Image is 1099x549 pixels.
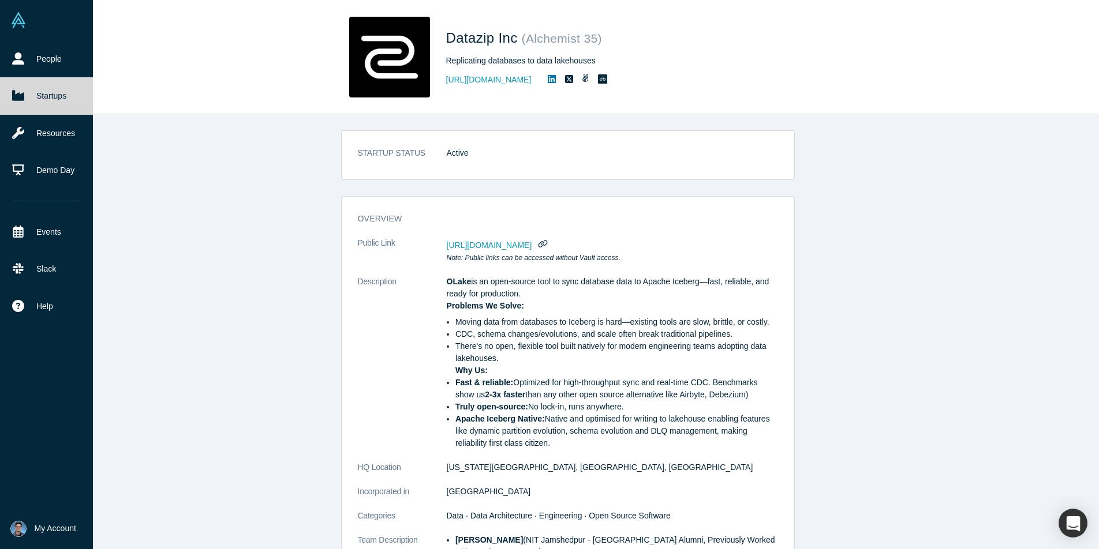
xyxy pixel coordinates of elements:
[455,401,778,413] li: No lock-in, runs anywhere.
[358,486,447,510] dt: Incorporated in
[10,521,27,537] img: Alex Lazich's Account
[349,17,430,97] img: Datazip Inc's Logo
[455,414,545,423] strong: Apache Iceberg Native:
[358,461,447,486] dt: HQ Location
[455,328,778,340] li: CDC, schema changes/evolutions, and scale often break traditional pipelines.
[447,254,620,262] em: Note: Public links can be accessed without Vault access.
[358,213,762,225] h3: overview
[447,147,778,159] dd: Active
[10,521,76,537] button: My Account
[455,535,523,544] strong: [PERSON_NAME]
[358,147,447,171] dt: STARTUP STATUS
[455,316,778,328] li: Moving data from databases to Iceberg is hard—existing tools are slow, brittle, or costly.
[447,511,671,520] span: Data · Data Architecture · Engineering · Open Source Software
[447,301,524,310] strong: Problems We Solve:
[455,378,513,387] strong: Fast & reliable:
[358,237,395,249] span: Public Link
[447,276,778,312] p: is an open-source tool to sync database data to Apache Iceberg—fast, reliable, and ready for prod...
[455,402,528,411] strong: Truly open-source:
[446,55,769,67] div: Replicating databases to data lakehouses
[455,377,778,401] li: Optimized for high-throughput sync and real-time CDC. Benchmarks show us than any other open sour...
[358,276,447,461] dt: Description
[10,12,27,28] img: Alchemist Vault Logo
[358,510,447,534] dt: Categories
[485,390,525,399] strong: 2-3x faster
[455,340,778,377] li: There's no open, flexible tool built natively for modern engineering teams adopting data lakehouses.
[35,522,76,535] span: My Account
[447,486,778,498] dd: [GEOGRAPHIC_DATA]
[446,30,522,46] span: Datazip Inc
[522,32,602,45] small: ( Alchemist 35 )
[447,277,472,286] strong: OLake
[447,240,532,250] span: [URL][DOMAIN_NAME]
[455,413,778,449] li: Native and optimised for writing to lakehouse enabling features like dynamic partition evolution,...
[36,300,53,313] span: Help
[455,366,488,375] strong: Why Us:
[446,74,532,86] a: [URL][DOMAIN_NAME]
[447,461,778,473] dd: [US_STATE][GEOGRAPHIC_DATA], [GEOGRAPHIC_DATA], [GEOGRAPHIC_DATA]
